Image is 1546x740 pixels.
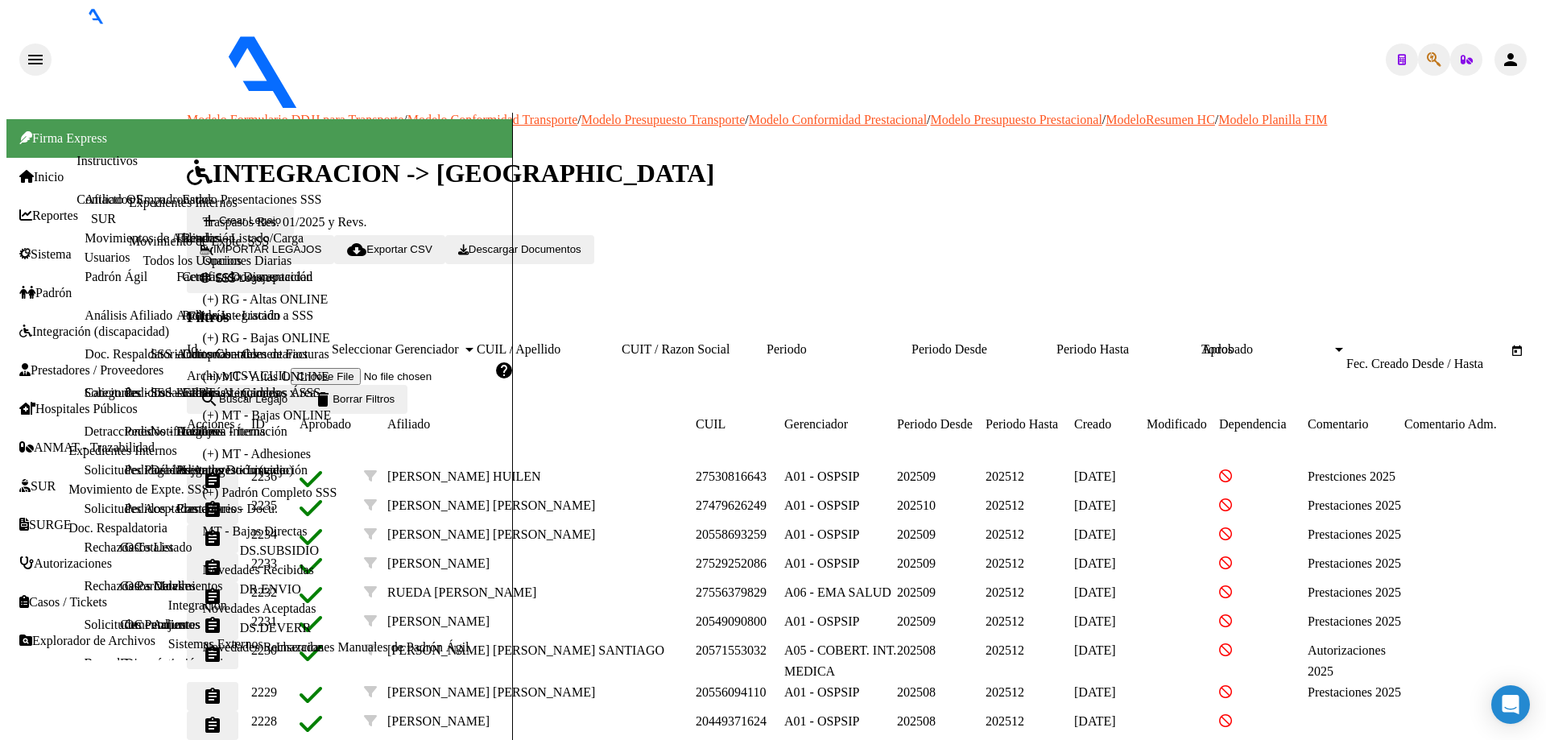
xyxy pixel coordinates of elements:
[784,498,859,512] span: A01 - OSPSIP
[19,170,64,184] a: Inicio
[897,714,936,728] span: 202508
[19,440,155,455] a: ANMAT - Trazabilidad
[19,247,72,262] span: Sistema
[433,98,477,112] span: - ospsip
[84,540,173,554] a: Rechazos Totales
[1074,643,1116,657] span: [DATE]
[125,463,223,477] a: Pedidos - Adjuntos
[19,286,72,300] a: Padrón
[696,556,767,570] span: 27529252086
[203,254,292,268] a: Opciones Diarias
[1491,685,1530,724] div: Open Intercom Messenger
[1074,556,1116,570] span: [DATE]
[19,402,138,416] a: Hospitales Públicos
[986,585,1024,599] span: 202512
[696,414,784,435] datatable-header-cell: CUIL
[1308,614,1401,628] span: Prestaciones 2025
[1308,556,1401,570] span: Prestaciones 2025
[125,502,242,515] a: Pedidos - Comentarios
[986,417,1058,431] span: Periodo Hasta
[445,235,594,264] button: Descargar Documentos
[19,556,112,571] a: Autorizaciones
[986,498,1024,512] span: 202512
[19,363,163,378] a: Prestadores / Proveedores
[986,556,1024,570] span: 202512
[696,469,767,483] span: 27530816643
[784,585,891,599] span: A06 - EMA SALUD
[749,113,927,126] a: Modelo Conformidad Prestacional
[1507,341,1527,361] button: Open calendar
[458,243,581,255] span: Descargar Documentos
[52,24,433,110] img: Logo SAAS
[120,618,186,631] a: Comentarios
[1346,342,1410,357] input: Fecha inicio
[1404,417,1497,431] span: Comentario Adm.
[19,209,78,223] a: Reportes
[897,556,936,570] span: 202509
[897,527,936,541] span: 202509
[1074,714,1116,728] span: [DATE]
[19,634,155,648] a: Explorador de Archivos
[1074,527,1116,541] span: [DATE]
[986,614,1024,628] span: 202512
[1074,585,1116,599] span: [DATE]
[696,527,767,541] span: 20558693259
[120,579,223,593] a: Casos Movimientos
[176,231,304,245] a: Facturas - Listado/Carga
[151,347,258,361] a: SSS - Comprobantes
[581,113,746,126] a: Modelo Presupuesto Transporte
[897,614,936,628] span: 202509
[1074,498,1116,512] span: [DATE]
[168,637,263,651] a: Sistemas Externos
[1201,342,1233,356] span: Todos
[897,417,973,431] span: Periodo Desde
[784,414,897,435] datatable-header-cell: Gerenciador
[19,479,56,494] a: SUR
[696,714,767,728] span: 20449371624
[1404,414,1501,435] datatable-header-cell: Comentario Adm.
[784,469,859,483] span: A01 - OSPSIP
[1147,414,1219,435] datatable-header-cell: Modificado
[784,685,859,699] span: A01 - OSPSIP
[203,640,324,655] a: Novedades Rechazadas
[85,192,213,206] a: Afiliados Empadronados
[1308,417,1369,431] span: Comentario
[68,482,209,496] a: Movimiento de Expte. SSS
[1308,685,1401,699] span: Prestaciones 2025
[897,585,936,599] span: 202509
[897,498,936,512] span: 202510
[203,524,308,539] a: MT - Bajas Directas
[85,270,147,283] a: Padrón Ágil
[276,640,469,655] a: Inserciones Manuales de Padrón Ágil
[176,308,280,322] a: Auditorías - Listado
[1074,469,1116,483] span: [DATE]
[784,614,859,628] span: A01 - OSPSIP
[1074,417,1111,431] span: Creado
[1308,643,1386,678] span: Autorizaciones 2025
[931,113,1102,126] a: Modelo Presupuesto Prestacional
[696,643,767,657] span: 20571553032
[696,417,725,431] span: CUIL
[203,215,367,229] a: Traspasos Res. 01/2025 y Revs.
[85,308,172,322] a: Análisis Afiliado
[120,540,151,554] a: Casos
[84,502,197,515] a: Solicitudes Aceptadas
[1219,414,1308,435] datatable-header-cell: Dependencia
[1308,414,1404,435] datatable-header-cell: Comentario
[986,714,1024,728] span: 202512
[19,131,107,145] span: Firma Express
[784,527,859,541] span: A01 - OSPSIP
[85,231,219,245] a: Movimientos de Afiliados
[84,424,151,438] a: Detracciones
[76,154,138,167] a: Instructivos
[784,643,896,678] span: A05 - COBERT. INT. MEDICA
[84,463,187,477] a: Solicitudes Pagadas
[19,325,169,339] a: Integración (discapacidad)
